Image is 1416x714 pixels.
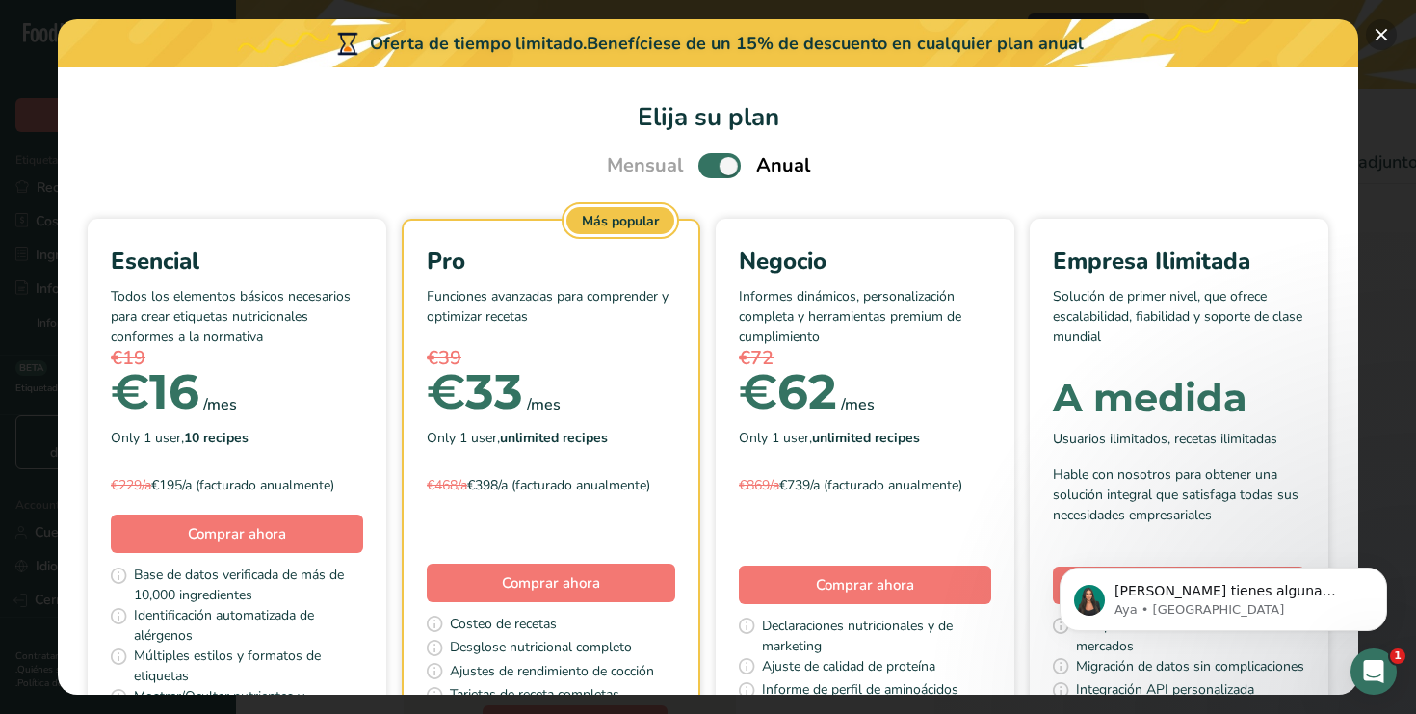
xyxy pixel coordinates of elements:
[427,286,675,344] p: Funciones avanzadas para comprender y optimizar recetas
[527,393,561,416] div: /mes
[762,656,935,680] span: Ajuste de calidad de proteína
[1053,286,1305,344] p: Solución de primer nivel, que ofrece escalabilidad, fiabilidad y soporte de clase mundial
[1053,429,1277,449] span: Usuarios ilimitados, recetas ilimitadas
[427,475,675,495] div: €398/a (facturado anualmente)
[427,428,608,448] span: Only 1 user,
[111,476,151,494] span: €229/a
[739,475,991,495] div: €739/a (facturado anualmente)
[188,524,286,543] span: Comprar ahora
[1053,244,1305,278] div: Empresa Ilimitada
[427,373,523,411] div: 33
[203,393,237,416] div: /mes
[1031,527,1416,662] iframe: Intercom notifications mensaje
[816,575,914,595] span: Comprar ahora
[739,566,991,604] button: Comprar ahora
[450,614,557,638] span: Costeo de recetas
[184,429,249,447] b: 10 recipes
[739,476,779,494] span: €869/a
[607,151,683,180] span: Mensual
[1053,379,1305,417] div: A medida
[1076,656,1304,680] span: Migración de datos sin complicaciones
[739,344,991,373] div: €72
[587,31,1084,57] div: Benefíciese de un 15% de descuento en cualquier plan anual
[762,616,991,656] span: Declaraciones nutricionales y de marketing
[739,373,837,411] div: 62
[427,362,465,421] span: €
[739,362,777,421] span: €
[1350,648,1397,695] iframe: Intercom live chat
[841,393,875,416] div: /mes
[566,207,674,234] div: Más popular
[762,679,958,703] span: Informe de perfil de aminoácidos
[58,19,1358,67] div: Oferta de tiempo limitado.
[739,244,991,278] div: Negocio
[739,286,991,344] p: Informes dinámicos, personalización completa y herramientas premium de cumplimiento
[427,344,675,373] div: €39
[134,565,363,605] span: Base de datos verificada de más de 10,000 ingredientes
[111,244,363,278] div: Esencial
[450,684,619,708] span: Tarjetas de receta completas
[111,428,249,448] span: Only 1 user,
[756,151,810,180] span: Anual
[427,244,675,278] div: Pro
[739,428,920,448] span: Only 1 user,
[134,646,363,686] span: Múltiples estilos y formatos de etiquetas
[427,476,467,494] span: €468/a
[111,344,363,373] div: €19
[502,573,600,593] span: Comprar ahora
[1053,464,1305,525] div: Hable con nosotros para obtener una solución integral que satisfaga todas sus necesidades empresa...
[450,637,632,661] span: Desglose nutricional completo
[500,429,608,447] b: unlimited recipes
[450,661,654,685] span: Ajustes de rendimiento de cocción
[134,605,363,646] span: Identificación automatizada de alérgenos
[1076,679,1254,703] span: Integración API personalizada
[111,515,363,553] button: Comprar ahora
[812,429,920,447] b: unlimited recipes
[111,286,363,344] p: Todos los elementos básicos necesarios para crear etiquetas nutricionales conformes a la normativa
[111,475,363,495] div: €195/a (facturado anualmente)
[427,564,675,602] button: Comprar ahora
[111,362,149,421] span: €
[1390,648,1405,664] span: 1
[111,373,199,411] div: 16
[81,98,1335,136] h1: Elija su plan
